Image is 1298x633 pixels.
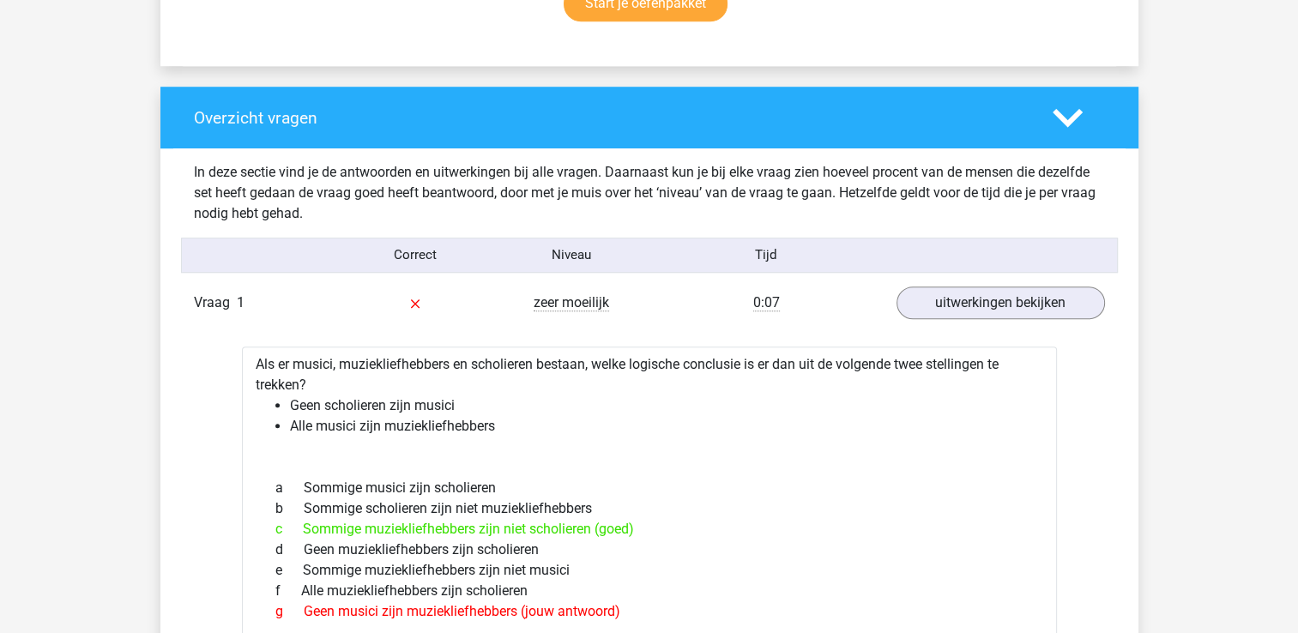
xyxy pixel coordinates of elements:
span: e [275,560,303,581]
div: In deze sectie vind je de antwoorden en uitwerkingen bij alle vragen. Daarnaast kun je bij elke v... [181,162,1118,224]
span: 0:07 [753,294,780,311]
span: Vraag [194,292,237,313]
span: g [275,601,304,622]
div: Niveau [493,245,649,265]
div: Alle muziekliefhebbers zijn scholieren [263,581,1036,601]
div: Sommige muziekliefhebbers zijn niet musici [263,560,1036,581]
a: uitwerkingen bekijken [897,286,1105,319]
li: Alle musici zijn muziekliefhebbers [290,416,1043,437]
div: Sommige scholieren zijn niet muziekliefhebbers [263,498,1036,519]
div: Correct [337,245,493,265]
div: Geen muziekliefhebbers zijn scholieren [263,540,1036,560]
span: f [275,581,301,601]
div: Geen musici zijn muziekliefhebbers (jouw antwoord) [263,601,1036,622]
span: a [275,478,304,498]
span: 1 [237,294,245,310]
span: d [275,540,304,560]
h4: Overzicht vragen [194,108,1027,128]
span: b [275,498,304,519]
div: Tijd [649,245,883,265]
span: c [275,519,303,540]
div: Sommige musici zijn scholieren [263,478,1036,498]
li: Geen scholieren zijn musici [290,395,1043,416]
div: Sommige muziekliefhebbers zijn niet scholieren (goed) [263,519,1036,540]
span: zeer moeilijk [534,294,609,311]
